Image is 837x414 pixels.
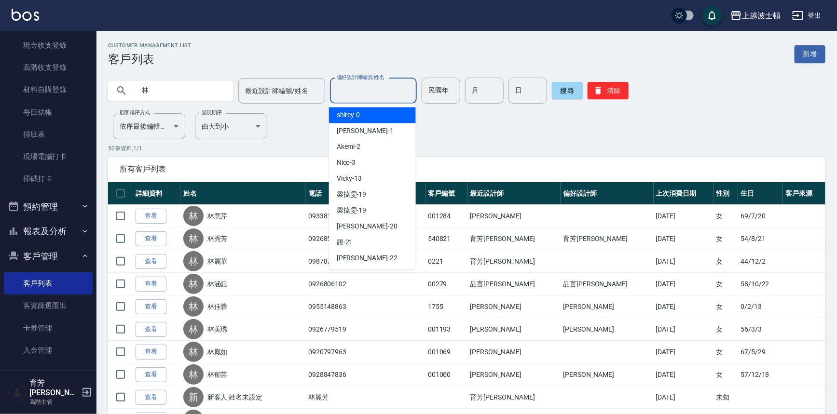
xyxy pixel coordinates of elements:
span: Vicky -13 [337,174,362,184]
th: 客戶編號 [425,182,468,205]
td: 女 [714,363,739,386]
td: 0920797963 [306,341,425,363]
a: 林涵鈺 [207,279,228,289]
span: 靚 -21 [337,238,353,248]
td: 001069 [425,341,468,363]
a: 客資篩選匯出 [4,294,93,317]
a: 查看 [136,209,166,224]
a: 每日結帳 [4,101,93,123]
button: 預約管理 [4,194,93,219]
td: [PERSON_NAME] [561,318,653,341]
div: 林 [183,274,204,294]
a: 查看 [136,322,166,337]
a: 查看 [136,367,166,382]
td: 0926806102 [306,273,425,295]
a: 新客人 姓名未設定 [207,392,263,402]
th: 客戶來源 [783,182,825,205]
a: 卡券管理 [4,317,93,339]
a: 查看 [136,231,166,246]
td: 001193 [425,318,468,341]
a: 入金管理 [4,339,93,361]
td: 44/12/2 [738,250,783,273]
span: Akemi -2 [337,142,361,152]
h5: 育芳[PERSON_NAME] [29,378,79,398]
td: 1755 [425,295,468,318]
button: 清除 [588,82,629,99]
td: 育芳[PERSON_NAME] [561,227,653,250]
button: 搜尋 [552,82,583,99]
td: 女 [714,273,739,295]
th: 生日 [738,182,783,205]
button: save [702,6,722,25]
a: 客戶列表 [4,272,93,294]
td: 女 [714,227,739,250]
a: 現金收支登錄 [4,34,93,56]
h3: 客戶列表 [108,53,192,66]
td: [PERSON_NAME] [468,295,561,318]
button: 報表及分析 [4,219,93,244]
a: 林秀芳 [207,234,228,243]
a: 林美琇 [207,324,228,334]
td: 0926850879 [306,227,425,250]
td: 未知 [714,386,739,409]
td: 0933813990 [306,205,425,227]
td: 女 [714,295,739,318]
button: 上越波士頓 [727,6,784,26]
p: 50 筆資料, 1 / 1 [108,144,825,153]
div: 林 [183,364,204,385]
div: 林 [183,296,204,317]
td: [PERSON_NAME] [561,363,653,386]
td: [PERSON_NAME] [468,205,561,227]
td: 001060 [425,363,468,386]
td: [DATE] [654,295,714,318]
th: 性別 [714,182,739,205]
td: [PERSON_NAME] [561,295,653,318]
td: [DATE] [654,341,714,363]
td: 540821 [425,227,468,250]
label: 呈現順序 [202,109,222,116]
td: [PERSON_NAME] [468,318,561,341]
div: 林 [183,206,204,226]
label: 偏好設計師編號/姓名 [337,74,384,81]
a: 林意芹 [207,211,228,221]
td: [DATE] [654,318,714,341]
button: 員工及薪資 [4,365,93,390]
img: Person [8,383,27,402]
td: 女 [714,341,739,363]
button: 客戶管理 [4,244,93,269]
div: 由大到小 [195,113,267,139]
th: 姓名 [181,182,306,205]
td: 0987872313 [306,250,425,273]
a: 林鳳如 [207,347,228,357]
td: 0221 [425,250,468,273]
th: 上次消費日期 [654,182,714,205]
td: 育芳[PERSON_NAME] [468,386,561,409]
span: [PERSON_NAME] -20 [337,222,398,232]
div: 林 [183,342,204,362]
span: [PERSON_NAME] -22 [337,254,398,264]
td: 育芳[PERSON_NAME] [468,250,561,273]
a: 查看 [136,345,166,360]
td: 品言[PERSON_NAME] [468,273,561,295]
td: [DATE] [654,250,714,273]
div: 林 [183,319,204,339]
button: 登出 [788,7,825,25]
div: 林 [183,228,204,249]
img: Logo [12,9,39,21]
span: 梁㨗雯 -19 [337,206,367,216]
a: 查看 [136,390,166,405]
a: 排班表 [4,123,93,146]
a: 高階收支登錄 [4,56,93,79]
td: 女 [714,250,739,273]
div: 林 [183,251,204,271]
input: 搜尋關鍵字 [135,78,226,104]
td: [PERSON_NAME] [468,363,561,386]
span: Nico -3 [337,158,356,168]
a: 林麗華 [207,256,228,266]
a: 查看 [136,277,166,292]
td: 00279 [425,273,468,295]
div: 依序最後編輯時間 [113,113,185,139]
a: 查看 [136,254,166,269]
td: 69/7/20 [738,205,783,227]
h2: Customer Management List [108,42,192,49]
